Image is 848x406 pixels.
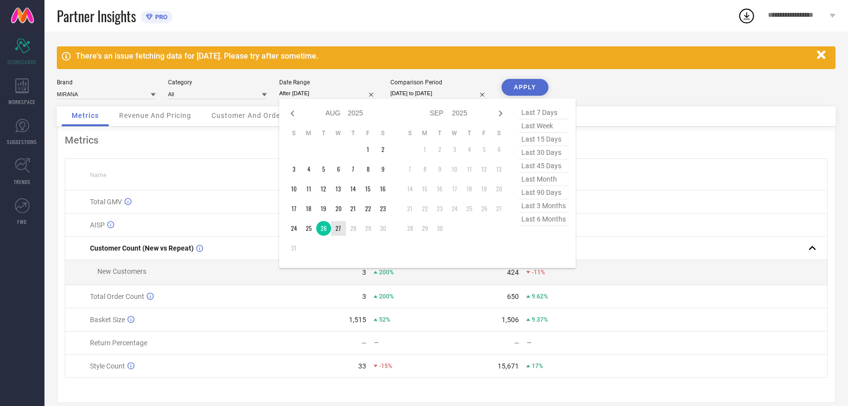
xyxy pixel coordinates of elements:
[502,316,519,324] div: 1,506
[376,129,390,137] th: Saturday
[477,201,492,216] td: Fri Sep 26 2025
[462,182,477,196] td: Thu Sep 18 2025
[432,129,447,137] th: Tuesday
[532,269,545,276] span: -11%
[287,108,298,119] div: Previous month
[507,293,519,300] div: 650
[316,182,331,196] td: Tue Aug 12 2025
[349,316,366,324] div: 1,515
[403,162,418,177] td: Sun Sep 07 2025
[90,362,125,370] span: Style Count
[346,182,361,196] td: Thu Aug 14 2025
[498,362,519,370] div: 15,671
[90,293,144,300] span: Total Order Count
[9,98,36,106] span: WORKSPACE
[90,198,122,206] span: Total GMV
[287,129,301,137] th: Sunday
[447,201,462,216] td: Wed Sep 24 2025
[519,173,568,186] span: last month
[432,182,447,196] td: Tue Sep 16 2025
[527,339,598,346] div: —
[403,221,418,236] td: Sun Sep 28 2025
[361,182,376,196] td: Fri Aug 15 2025
[495,108,507,119] div: Next month
[301,201,316,216] td: Mon Aug 18 2025
[447,162,462,177] td: Wed Sep 10 2025
[90,316,125,324] span: Basket Size
[361,339,367,347] div: —
[379,293,394,300] span: 200%
[519,159,568,173] span: last 45 days
[492,201,507,216] td: Sat Sep 27 2025
[403,129,418,137] th: Sunday
[519,213,568,226] span: last 6 months
[301,221,316,236] td: Mon Aug 25 2025
[519,106,568,119] span: last 7 days
[477,142,492,157] td: Fri Sep 05 2025
[379,316,390,323] span: 52%
[390,79,489,86] div: Comparison Period
[532,316,548,323] span: 9.37%
[279,79,378,86] div: Date Range
[90,221,105,229] span: AISP
[316,221,331,236] td: Tue Aug 26 2025
[362,268,366,276] div: 3
[301,182,316,196] td: Mon Aug 11 2025
[418,129,432,137] th: Monday
[376,221,390,236] td: Sat Aug 30 2025
[279,88,378,99] input: Select date range
[14,178,31,185] span: TRENDS
[90,244,194,252] span: Customer Count (New vs Repeat)
[432,142,447,157] td: Tue Sep 02 2025
[462,142,477,157] td: Thu Sep 04 2025
[477,162,492,177] td: Fri Sep 12 2025
[532,363,543,369] span: 17%
[76,51,812,61] div: There's an issue fetching data for [DATE]. Please try after sometime.
[287,201,301,216] td: Sun Aug 17 2025
[361,142,376,157] td: Fri Aug 01 2025
[477,182,492,196] td: Fri Sep 19 2025
[532,293,548,300] span: 9.62%
[492,142,507,157] td: Sat Sep 06 2025
[432,162,447,177] td: Tue Sep 09 2025
[447,182,462,196] td: Wed Sep 17 2025
[379,363,392,369] span: -15%
[519,186,568,199] span: last 90 days
[379,269,394,276] span: 200%
[331,182,346,196] td: Wed Aug 13 2025
[346,201,361,216] td: Thu Aug 21 2025
[390,88,489,99] input: Select comparison period
[376,162,390,177] td: Sat Aug 09 2025
[361,201,376,216] td: Fri Aug 22 2025
[331,129,346,137] th: Wednesday
[346,221,361,236] td: Thu Aug 28 2025
[212,111,287,119] span: Customer And Orders
[447,142,462,157] td: Wed Sep 03 2025
[316,201,331,216] td: Tue Aug 19 2025
[90,172,106,179] span: Name
[418,201,432,216] td: Mon Sep 22 2025
[57,79,156,86] div: Brand
[316,162,331,177] td: Tue Aug 05 2025
[287,241,301,256] td: Sun Aug 31 2025
[287,162,301,177] td: Sun Aug 03 2025
[403,182,418,196] td: Sun Sep 14 2025
[168,79,267,86] div: Category
[502,79,549,96] button: APPLY
[462,201,477,216] td: Thu Sep 25 2025
[331,162,346,177] td: Wed Aug 06 2025
[361,221,376,236] td: Fri Aug 29 2025
[514,339,519,347] div: —
[8,58,37,66] span: SCORECARDS
[418,142,432,157] td: Mon Sep 01 2025
[418,162,432,177] td: Mon Sep 08 2025
[477,129,492,137] th: Friday
[301,129,316,137] th: Monday
[447,129,462,137] th: Wednesday
[462,129,477,137] th: Thursday
[72,111,99,119] span: Metrics
[418,221,432,236] td: Mon Sep 29 2025
[462,162,477,177] td: Thu Sep 11 2025
[738,7,756,25] div: Open download list
[519,133,568,146] span: last 15 days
